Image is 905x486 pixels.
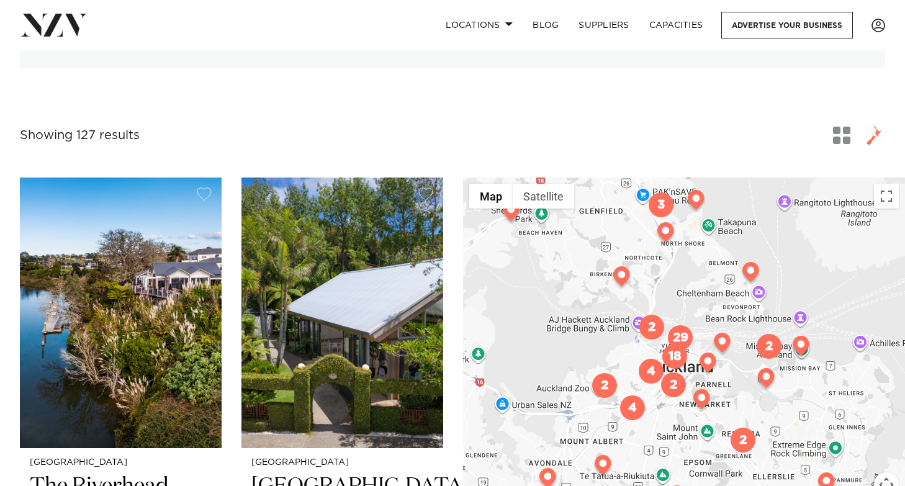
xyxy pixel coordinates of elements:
[20,126,140,145] div: Showing 127 results
[30,458,212,467] small: [GEOGRAPHIC_DATA]
[620,395,645,420] div: 4
[639,315,664,340] div: 2
[661,372,686,397] div: 2
[20,14,88,36] img: nzv-logo.png
[668,325,693,350] div: 29
[513,184,574,209] button: Show satellite imagery
[874,184,899,209] button: Toggle fullscreen view
[757,334,781,359] div: 2
[436,12,523,38] a: Locations
[592,373,617,398] div: 2
[639,12,713,38] a: Capacities
[251,458,433,467] small: [GEOGRAPHIC_DATA]
[569,12,639,38] a: SUPPLIERS
[731,428,755,452] div: 2
[523,12,569,38] a: BLOG
[662,344,687,369] div: 18
[469,184,513,209] button: Show street map
[649,192,673,217] div: 3
[639,359,664,384] div: 4
[721,12,853,38] a: Advertise your business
